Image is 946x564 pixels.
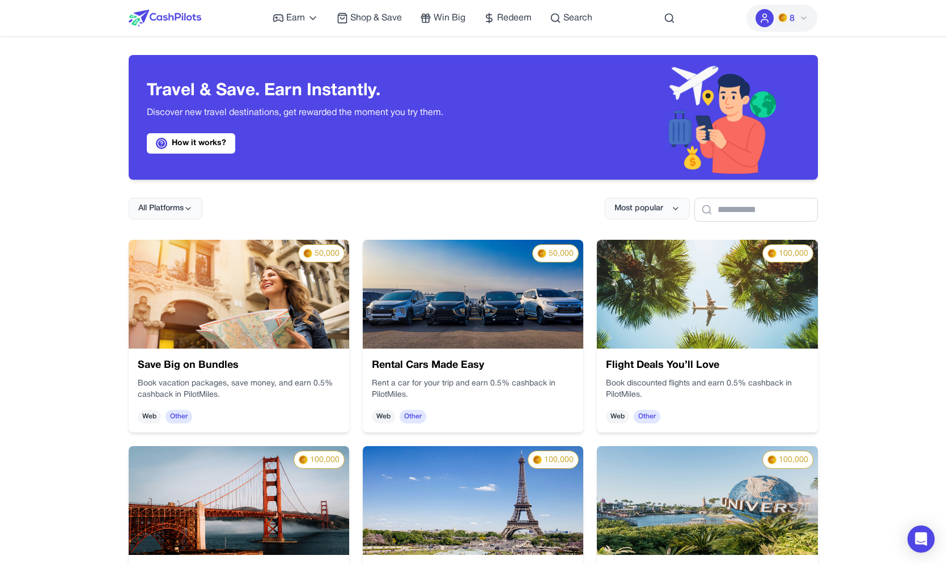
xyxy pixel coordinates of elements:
img: PMs [533,455,542,464]
span: Win Big [434,11,465,25]
img: PMs [767,455,777,464]
h3: Travel & Save. Earn Instantly. [147,81,455,101]
span: 8 [790,12,795,26]
span: 50,000 [549,248,574,260]
a: Earn [273,11,319,25]
p: Rent a car for your trip and earn 0.5% cashback in PilotMiles. [372,378,574,401]
span: Web [606,410,629,423]
button: Most popular [605,198,690,219]
img: 26ca9c6d-39d8-414f-96a2-e15c9212d56e.jpg [129,446,349,555]
img: PMs [303,249,312,258]
img: 9cf9a345-9f12-4220-a22e-5522d5a13454.png [129,240,349,349]
a: Shop & Save [337,11,402,25]
a: Redeem [483,11,532,25]
button: PMs8 [746,5,817,32]
span: All Platforms [138,203,184,214]
span: Shop & Save [350,11,402,25]
a: Search [550,11,592,25]
p: Book discounted flights and earn 0.5% cashback in PilotMiles. [606,378,808,401]
span: Other [166,410,192,423]
h3: Flight Deals You’ll Love [606,358,808,374]
a: How it works? [147,133,235,154]
button: All Platforms [129,198,202,219]
h3: Save Big on Bundles [138,358,340,374]
img: PMs [778,13,787,22]
span: Other [634,410,660,423]
span: 50,000 [315,248,340,260]
img: defd0564-b64a-4948-8971-8d4ba727220a.jpg [363,446,583,555]
span: 100,000 [544,455,574,466]
img: PMs [537,249,546,258]
div: Open Intercom Messenger [907,525,935,553]
span: Web [372,410,395,423]
span: 100,000 [779,455,808,466]
span: Search [563,11,592,25]
span: Redeem [497,11,532,25]
img: PMs [767,249,777,258]
span: Most popular [614,203,663,214]
p: Book vacation packages, save money, and earn 0.5% cashback in PilotMiles. [138,378,340,401]
p: Discover new travel destinations, get rewarded the moment you try them. [147,106,455,120]
img: Header decoration [473,55,818,180]
img: 70540f4e-f303-4cfa-b7aa-abd24360173a.png [597,240,817,349]
img: 46a948e1-1099-4da5-887a-e68427f4d198.png [363,240,583,349]
img: CashPilots Logo [129,10,201,27]
h3: Rental Cars Made Easy [372,358,574,374]
img: 7a84a110-2e79-4c6e-b11c-2d89d3d0ffa7.jpg [597,446,817,555]
span: Web [138,410,161,423]
span: Other [400,410,426,423]
span: 100,000 [310,455,340,466]
span: Earn [286,11,305,25]
a: Win Big [420,11,465,25]
img: PMs [299,455,308,464]
span: 100,000 [779,248,808,260]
